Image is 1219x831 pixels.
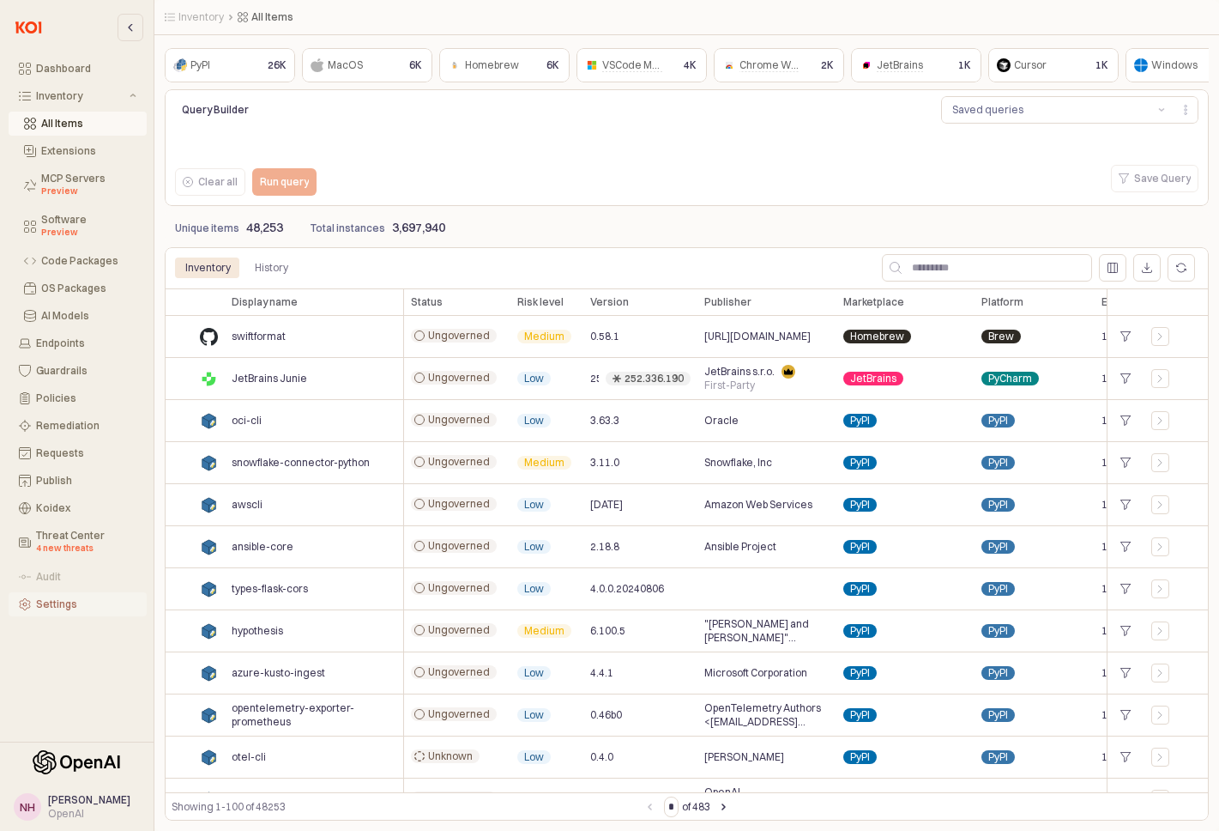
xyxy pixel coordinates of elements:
span: [DATE] [590,498,623,512]
div: Saved queries [952,101,1023,118]
span: 4.0.0.20240806 [590,582,664,596]
span: awscli [232,498,263,512]
div: Remediation [36,420,136,432]
span: JetBrains s.r.o. [704,365,775,379]
div: + [1114,325,1138,348]
span: PyPI [850,624,870,638]
div: + [1114,409,1138,432]
span: 1 [1101,666,1107,680]
span: PyPI [850,666,870,680]
div: AI Models [41,310,136,322]
button: Koidex [9,496,147,520]
div: History [255,258,288,278]
div: Dashboard [36,63,136,75]
p: 3,697,940 [392,219,445,237]
span: Ungoverned [428,329,490,343]
button: Code Packages [9,249,147,273]
button: Threat Center [9,524,147,561]
span: 0.58.1 [590,330,619,343]
div: Software [41,214,136,240]
button: Clear all [175,168,245,196]
div: Showing 1-100 of 48253 [172,798,640,816]
button: Inventory [9,84,147,108]
span: 1 [1101,414,1107,428]
button: AI Models [9,304,147,328]
span: 2.18.8 [590,540,619,554]
button: Settings [9,592,147,616]
p: 48,253 [246,219,283,237]
div: + [1114,788,1138,810]
span: Ungoverned [428,623,490,637]
span: PyPI [850,582,870,596]
span: OpenAI <[EMAIL_ADDRESS][DOMAIN_NAME]> [704,786,830,813]
p: 4K [684,58,697,73]
span: PyPI [850,540,870,554]
div: MacOS6K [302,48,432,82]
button: Dashboard [9,57,147,81]
span: Low [524,414,544,428]
div: Windows [1151,57,1198,74]
span: 1 [1101,624,1107,638]
div: OpenAI [48,807,130,821]
span: Display name [232,295,298,309]
span: Low [524,582,544,596]
span: 251.336.190 [590,372,599,385]
span: Platform [981,295,1023,309]
span: Low [524,750,544,764]
button: Saved queries [942,97,1151,123]
div: All Items [41,118,136,130]
p: Save Query [1134,172,1191,185]
span: PyPI [850,456,870,470]
div: + [1114,620,1138,642]
span: "[PERSON_NAME] and [PERSON_NAME]" <[PERSON_NAME][EMAIL_ADDRESS][DOMAIN_NAME]> [704,617,830,645]
button: NH [14,793,41,821]
div: OS Packages [41,282,136,294]
button: Endpoints [9,331,147,355]
span: Unknown [428,749,473,763]
p: Total instances [311,221,385,236]
span: JetBrains [850,372,896,385]
span: [URL][DOMAIN_NAME] [704,330,811,343]
span: Low [524,498,544,512]
span: Low [524,666,544,680]
input: Page [665,798,678,816]
span: PyCharm [988,372,1032,385]
span: 1 [1101,750,1107,764]
div: Homebrew6K [439,48,570,82]
div: Preview [41,185,136,198]
span: 1 [1101,372,1107,385]
span: Ansible Project [704,540,776,554]
span: Marketplace [843,295,904,309]
button: Publish [9,469,147,493]
p: 1K [958,58,971,73]
div: Endpoints [36,337,136,349]
div: PyPI [190,57,210,74]
span: VSCode Marketplace [602,58,703,72]
span: opentelemetry-exporter-prometheus [232,701,396,729]
div: MCP Servers [41,173,136,198]
span: PyPI [988,414,1008,428]
span: Low [524,372,544,385]
div: Requests [36,447,136,459]
span: PyPI [988,708,1008,722]
div: Homebrew [465,57,519,74]
p: 2K [821,58,834,73]
span: 3.63.3 [590,414,619,428]
div: VSCode Marketplace4K [576,48,707,82]
span: Ungoverned [428,581,490,595]
button: Extensions [9,139,147,163]
div: Extensions [41,145,136,157]
span: Medium [524,330,564,343]
span: PyPI [988,750,1008,764]
div: Code Packages [41,255,136,267]
span: [PERSON_NAME] [48,793,130,806]
span: PyPI [988,666,1008,680]
span: Low [524,708,544,722]
span: Version [590,295,629,309]
span: Amazon Web Services [704,498,812,512]
span: 1 [1101,540,1107,554]
span: Oracle [704,414,739,428]
p: Query Builder [182,102,403,118]
span: Chrome Web Store [739,58,831,72]
div: + [1114,578,1138,600]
